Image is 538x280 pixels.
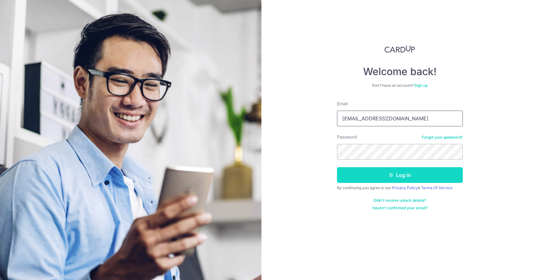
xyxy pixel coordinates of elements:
[337,83,463,88] div: Don’t have an account?
[337,111,463,126] input: Enter your Email
[421,185,452,190] a: Terms Of Service
[422,135,463,140] a: Forgot your password?
[392,185,418,190] a: Privacy Policy
[337,65,463,78] h4: Welcome back!
[337,167,463,183] button: Log in
[372,206,428,211] a: Haven't confirmed your email?
[337,134,357,140] label: Password
[414,83,428,88] a: Sign up
[337,185,463,190] div: By continuing you agree to our &
[384,45,415,53] img: CardUp Logo
[373,198,426,203] a: Didn't receive unlock details?
[337,101,348,107] label: Email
